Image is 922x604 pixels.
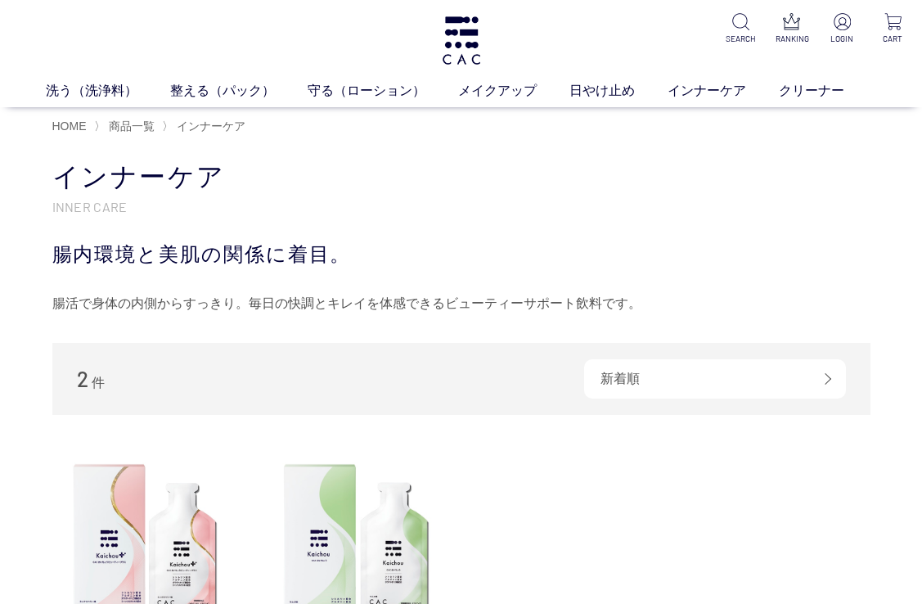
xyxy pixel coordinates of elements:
[458,81,569,101] a: メイクアップ
[440,16,483,65] img: logo
[94,119,159,134] li: 〉
[92,376,105,390] span: 件
[876,33,909,45] p: CART
[569,81,668,101] a: 日やけ止め
[52,198,870,215] p: INNER CARE
[725,13,758,45] a: SEARCH
[106,119,155,133] a: 商品一覧
[109,119,155,133] span: 商品一覧
[52,119,87,133] a: HOME
[52,160,870,195] h1: インナーケア
[776,33,808,45] p: RANKING
[308,81,458,101] a: 守る（ローション）
[52,240,870,269] div: 腸内環境と美肌の関係に着目。
[876,13,909,45] a: CART
[776,13,808,45] a: RANKING
[46,81,170,101] a: 洗う（洗浄料）
[825,13,858,45] a: LOGIN
[584,359,846,399] div: 新着順
[825,33,858,45] p: LOGIN
[173,119,245,133] a: インナーケア
[162,119,250,134] li: 〉
[779,81,877,101] a: クリーナー
[77,366,88,391] span: 2
[177,119,245,133] span: インナーケア
[52,291,870,317] div: 腸活で身体の内側からすっきり。毎日の快調とキレイを体感できるビューティーサポート飲料です。
[170,81,308,101] a: 整える（パック）
[668,81,779,101] a: インナーケア
[725,33,758,45] p: SEARCH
